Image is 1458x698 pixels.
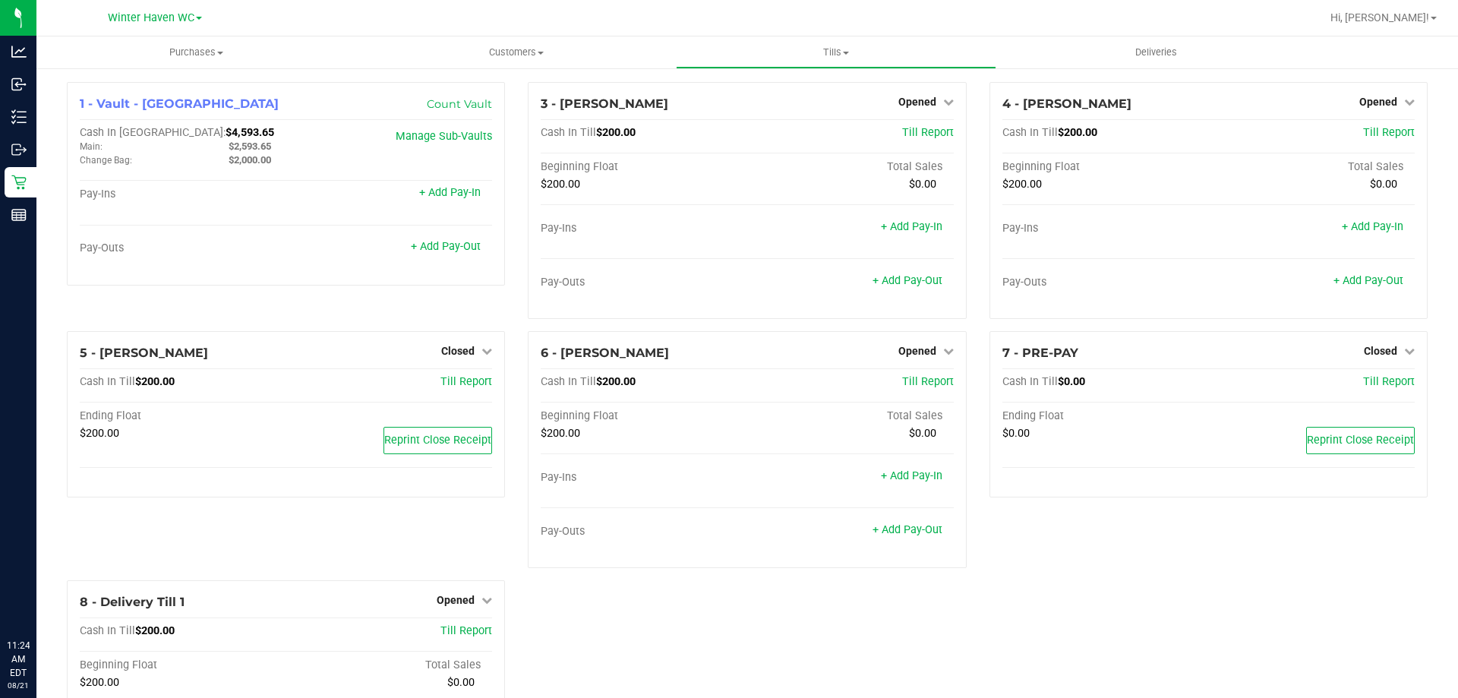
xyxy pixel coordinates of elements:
[898,96,936,108] span: Opened
[80,676,119,689] span: $200.00
[881,220,942,233] a: + Add Pay-In
[1363,375,1415,388] a: Till Report
[1002,346,1078,360] span: 7 - PRE-PAY
[1002,96,1131,111] span: 4 - [PERSON_NAME]
[747,160,954,174] div: Total Sales
[1330,11,1429,24] span: Hi, [PERSON_NAME]!
[80,595,185,609] span: 8 - Delivery Till 1
[383,427,492,454] button: Reprint Close Receipt
[541,427,580,440] span: $200.00
[11,207,27,223] inline-svg: Reports
[541,96,668,111] span: 3 - [PERSON_NAME]
[229,141,271,152] span: $2,593.65
[286,659,493,672] div: Total Sales
[80,624,135,637] span: Cash In Till
[419,186,481,199] a: + Add Pay-In
[1363,126,1415,139] a: Till Report
[1342,220,1403,233] a: + Add Pay-In
[909,178,936,191] span: $0.00
[1002,126,1058,139] span: Cash In Till
[447,676,475,689] span: $0.00
[440,375,492,388] a: Till Report
[541,276,747,289] div: Pay-Outs
[15,576,61,622] iframe: Resource center
[11,77,27,92] inline-svg: Inbound
[356,36,676,68] a: Customers
[1058,375,1085,388] span: $0.00
[541,409,747,423] div: Beginning Float
[427,97,492,111] a: Count Vault
[881,469,942,482] a: + Add Pay-In
[135,624,175,637] span: $200.00
[541,471,747,485] div: Pay-Ins
[1002,178,1042,191] span: $200.00
[541,222,747,235] div: Pay-Ins
[80,96,279,111] span: 1 - Vault - [GEOGRAPHIC_DATA]
[909,427,936,440] span: $0.00
[1002,375,1058,388] span: Cash In Till
[747,409,954,423] div: Total Sales
[80,141,103,152] span: Main:
[80,427,119,440] span: $200.00
[1058,126,1097,139] span: $200.00
[80,346,208,360] span: 5 - [PERSON_NAME]
[1115,46,1198,59] span: Deliveries
[357,46,675,59] span: Customers
[36,36,356,68] a: Purchases
[11,109,27,125] inline-svg: Inventory
[80,409,286,423] div: Ending Float
[541,178,580,191] span: $200.00
[11,44,27,59] inline-svg: Analytics
[541,525,747,539] div: Pay-Outs
[437,594,475,606] span: Opened
[541,126,596,139] span: Cash In Till
[676,36,996,68] a: Tills
[541,160,747,174] div: Beginning Float
[80,126,226,139] span: Cash In [GEOGRAPHIC_DATA]:
[996,36,1316,68] a: Deliveries
[108,11,194,24] span: Winter Haven WC
[541,346,669,360] span: 6 - [PERSON_NAME]
[1307,434,1414,447] span: Reprint Close Receipt
[441,345,475,357] span: Closed
[1364,345,1397,357] span: Closed
[80,242,286,255] div: Pay-Outs
[384,434,491,447] span: Reprint Close Receipt
[898,345,936,357] span: Opened
[1002,409,1209,423] div: Ending Float
[596,126,636,139] span: $200.00
[1359,96,1397,108] span: Opened
[80,375,135,388] span: Cash In Till
[1002,276,1209,289] div: Pay-Outs
[596,375,636,388] span: $200.00
[541,375,596,388] span: Cash In Till
[135,375,175,388] span: $200.00
[1002,222,1209,235] div: Pay-Ins
[11,142,27,157] inline-svg: Outbound
[396,130,492,143] a: Manage Sub-Vaults
[226,126,274,139] span: $4,593.65
[873,523,942,536] a: + Add Pay-Out
[1002,427,1030,440] span: $0.00
[411,240,481,253] a: + Add Pay-Out
[11,175,27,190] inline-svg: Retail
[1370,178,1397,191] span: $0.00
[902,375,954,388] span: Till Report
[677,46,995,59] span: Tills
[1208,160,1415,174] div: Total Sales
[36,46,356,59] span: Purchases
[80,659,286,672] div: Beginning Float
[1333,274,1403,287] a: + Add Pay-Out
[1002,160,1209,174] div: Beginning Float
[873,274,942,287] a: + Add Pay-Out
[440,624,492,637] a: Till Report
[229,154,271,166] span: $2,000.00
[902,126,954,139] a: Till Report
[7,639,30,680] p: 11:24 AM EDT
[1306,427,1415,454] button: Reprint Close Receipt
